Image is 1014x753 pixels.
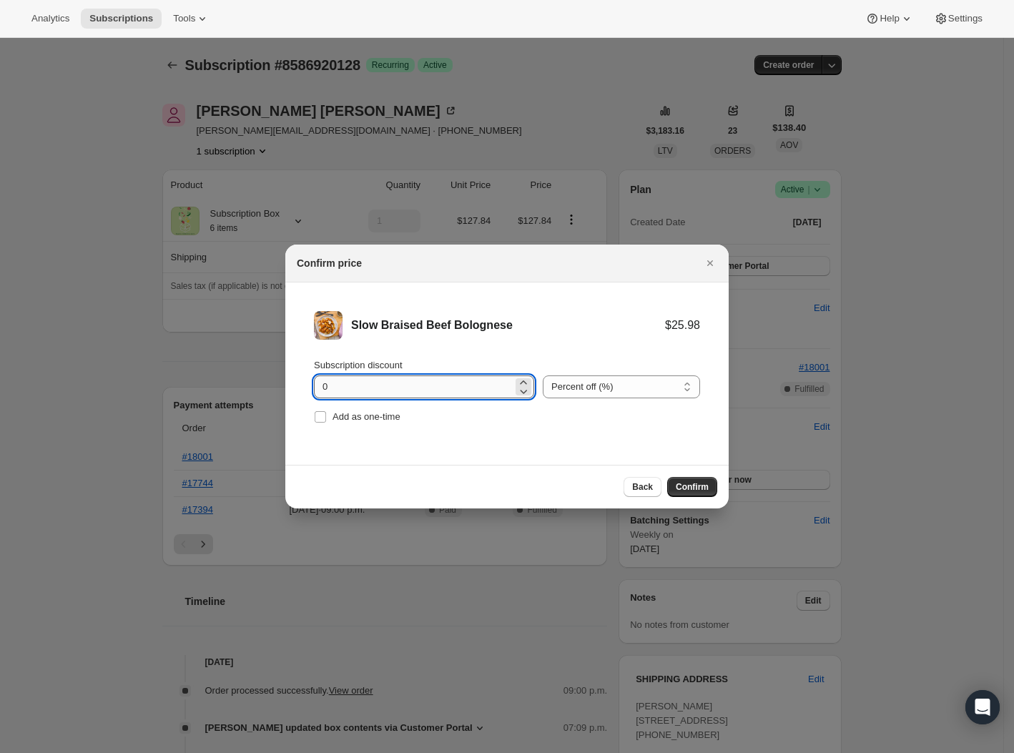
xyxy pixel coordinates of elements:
[31,13,69,24] span: Analytics
[667,477,717,497] button: Confirm
[632,481,653,493] span: Back
[23,9,78,29] button: Analytics
[314,311,343,340] img: Slow Braised Beef Bolognese
[676,481,709,493] span: Confirm
[624,477,661,497] button: Back
[164,9,218,29] button: Tools
[173,13,195,24] span: Tools
[857,9,922,29] button: Help
[351,318,665,333] div: Slow Braised Beef Bolognese
[333,411,400,422] span: Add as one-time
[700,253,720,273] button: Close
[81,9,162,29] button: Subscriptions
[880,13,899,24] span: Help
[965,690,1000,724] div: Open Intercom Messenger
[314,360,403,370] span: Subscription discount
[89,13,153,24] span: Subscriptions
[925,9,991,29] button: Settings
[665,318,700,333] div: $25.98
[297,256,362,270] h2: Confirm price
[948,13,983,24] span: Settings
